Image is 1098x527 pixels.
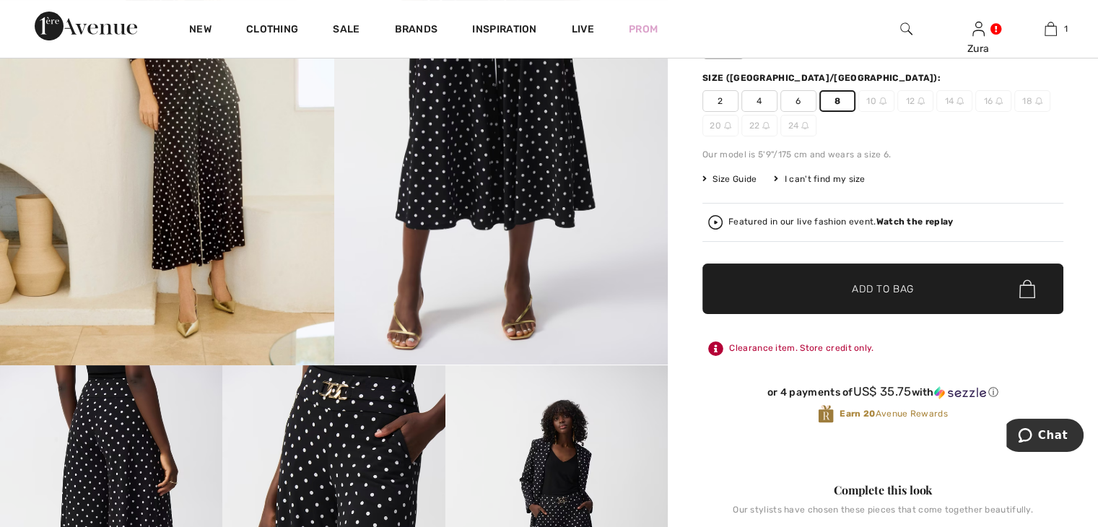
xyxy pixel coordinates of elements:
div: Our stylists have chosen these pieces that come together beautifully. [702,505,1063,526]
img: ring-m.svg [762,122,770,129]
img: search the website [900,20,912,38]
div: Featured in our live fashion event. [728,217,953,227]
span: 14 [936,90,972,112]
a: Clothing [246,23,298,38]
img: Sezzle [934,386,986,399]
span: 4 [741,90,777,112]
a: Brands [395,23,438,38]
div: Clearance item. Store credit only. [702,336,1063,362]
img: Watch the replay [708,215,723,230]
img: Bag.svg [1019,279,1035,298]
span: 12 [897,90,933,112]
span: Add to Bag [852,282,914,297]
span: 22 [741,115,777,136]
img: ring-m.svg [1035,97,1042,105]
img: 1ère Avenue [35,12,137,40]
span: 8 [819,90,855,112]
span: Inspiration [472,23,536,38]
a: Live [572,22,594,37]
span: 18 [1014,90,1050,112]
img: My Info [972,20,985,38]
span: 2 [702,90,738,112]
span: Avenue Rewards [840,407,947,420]
div: Size ([GEOGRAPHIC_DATA]/[GEOGRAPHIC_DATA]): [702,71,944,84]
span: 16 [975,90,1011,112]
span: 24 [780,115,816,136]
div: Our model is 5'9"/175 cm and wears a size 6. [702,148,1063,161]
img: ring-m.svg [801,122,809,129]
span: 1 [1064,22,1068,35]
a: New [189,23,212,38]
div: or 4 payments of with [702,385,1063,399]
strong: Watch the replay [876,217,954,227]
img: ring-m.svg [957,97,964,105]
a: Sign In [972,22,985,35]
iframe: Opens a widget where you can chat to one of our agents [1006,419,1084,455]
img: My Bag [1045,20,1057,38]
span: Size Guide [702,173,757,186]
img: ring-m.svg [918,97,925,105]
img: Avenue Rewards [818,404,834,424]
div: Complete this look [702,482,1063,499]
span: US$ 35.75 [853,384,912,398]
img: ring-m.svg [879,97,886,105]
span: 6 [780,90,816,112]
img: ring-m.svg [724,122,731,129]
div: I can't find my size [774,173,865,186]
a: 1 [1015,20,1086,38]
strong: Earn 20 [840,409,875,419]
div: or 4 payments ofUS$ 35.75withSezzle Click to learn more about Sezzle [702,385,1063,404]
a: Prom [629,22,658,37]
a: Sale [333,23,360,38]
span: 20 [702,115,738,136]
button: Add to Bag [702,263,1063,314]
img: ring-m.svg [995,97,1003,105]
div: Zura [943,41,1014,56]
span: 10 [858,90,894,112]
